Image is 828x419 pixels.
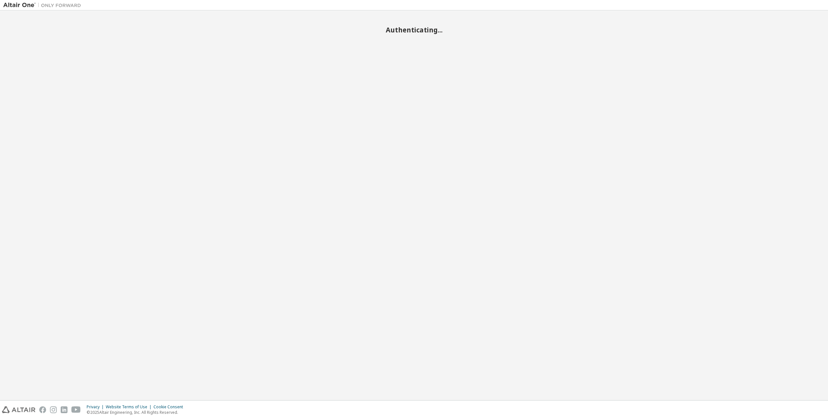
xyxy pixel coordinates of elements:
div: Privacy [87,404,106,410]
img: youtube.svg [71,406,81,413]
img: altair_logo.svg [2,406,35,413]
img: linkedin.svg [61,406,67,413]
img: facebook.svg [39,406,46,413]
img: instagram.svg [50,406,57,413]
div: Website Terms of Use [106,404,153,410]
img: Altair One [3,2,84,8]
p: © 2025 Altair Engineering, Inc. All Rights Reserved. [87,410,187,415]
h2: Authenticating... [3,26,825,34]
div: Cookie Consent [153,404,187,410]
